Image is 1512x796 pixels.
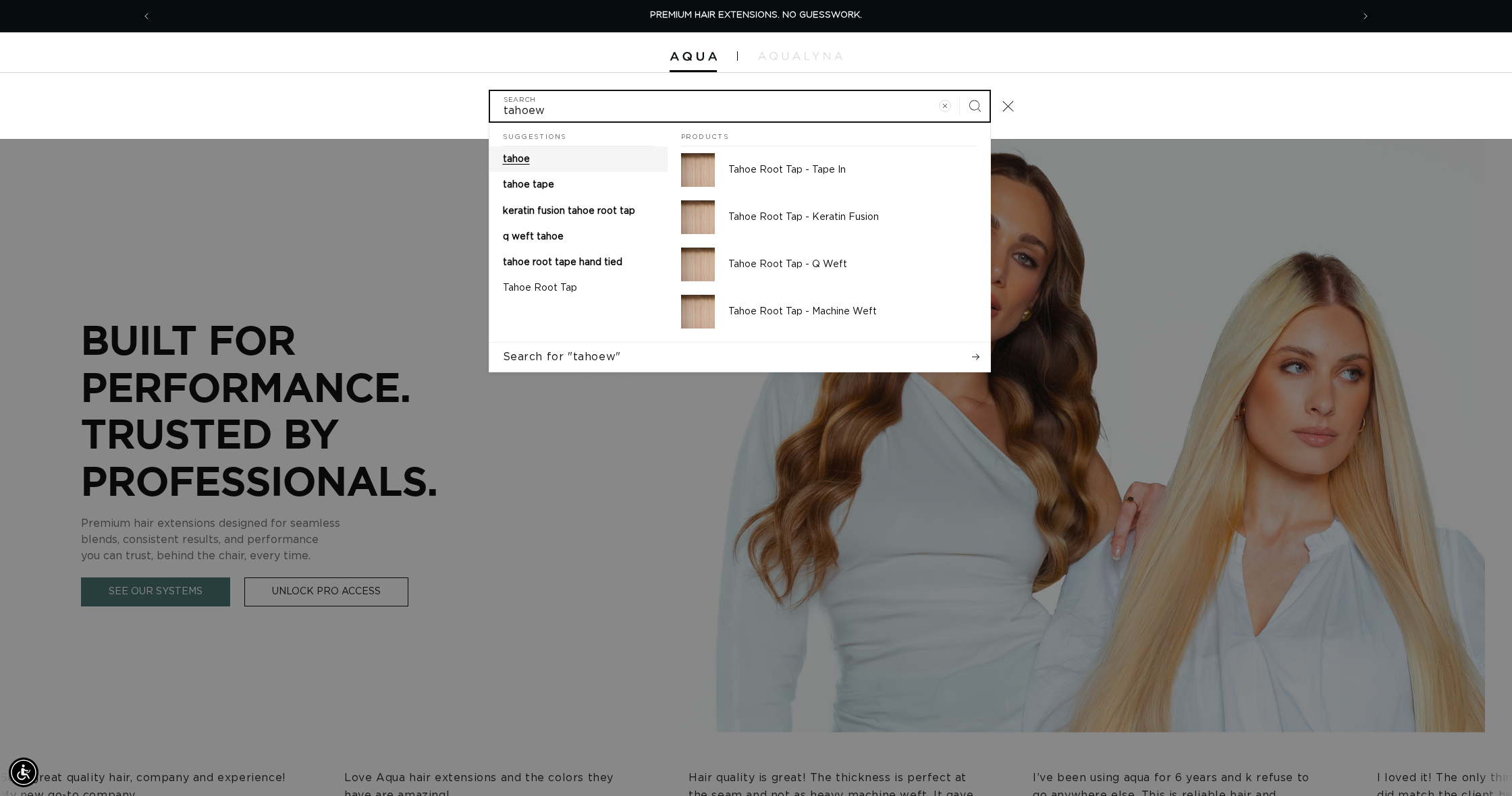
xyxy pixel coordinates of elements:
[681,295,715,329] img: Tahoe Root Tap - Machine Weft
[681,200,715,234] img: Tahoe Root Tap - Keratin Fusion
[668,241,990,288] a: Tahoe Root Tap - Q Weft
[728,258,977,271] p: Tahoe Root Tap - Q Weft
[503,123,654,147] h2: Suggestions
[758,52,842,60] img: aqualyna.com
[728,211,977,223] p: Tahoe Root Tap - Keratin Fusion
[503,180,554,190] span: tahoe tape
[960,91,990,121] button: Search
[1351,3,1380,29] button: Next announcement
[503,179,554,191] p: tahoe tape
[503,154,530,164] span: tahoe
[503,258,622,267] span: tahoe root tape hand tied
[728,164,977,176] p: Tahoe Root Tap - Tape In
[668,146,990,194] a: Tahoe Root Tap - Tape In
[490,91,990,121] input: Search
[503,349,621,364] span: Search for "tahoew"
[489,198,668,224] a: keratin fusion tahoe root tap
[681,248,715,281] img: Tahoe Root Tap - Q Weft
[503,256,622,268] p: tahoe root tape hand tied
[503,206,635,216] span: keratin fusion tahoe root tap
[994,91,1023,121] button: Close
[489,250,668,275] a: tahoe root tape hand tied
[503,232,564,241] span: q weft tahoe
[9,758,38,787] div: Accessibility Menu
[132,3,161,29] button: Previous announcement
[681,123,977,147] h2: Products
[489,172,668,198] a: tahoe tape
[930,91,960,121] button: Clear search term
[503,231,564,243] p: q weft tahoe
[489,275,668,301] a: Tahoe Root Tap
[670,52,717,61] img: Aqua Hair Extensions
[668,194,990,241] a: Tahoe Root Tap - Keratin Fusion
[503,153,530,165] p: tahoe
[1444,731,1512,796] iframe: Chat Widget
[668,288,990,335] a: Tahoe Root Tap - Machine Weft
[489,224,668,250] a: q weft tahoe
[503,282,577,294] p: Tahoe Root Tap
[728,306,977,318] p: Tahoe Root Tap - Machine Weft
[503,205,635,217] p: keratin fusion tahoe root tap
[650,11,862,20] span: PREMIUM HAIR EXTENSIONS. NO GUESSWORK.
[489,146,668,172] a: tahoe
[681,153,715,187] img: Tahoe Root Tap - Tape In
